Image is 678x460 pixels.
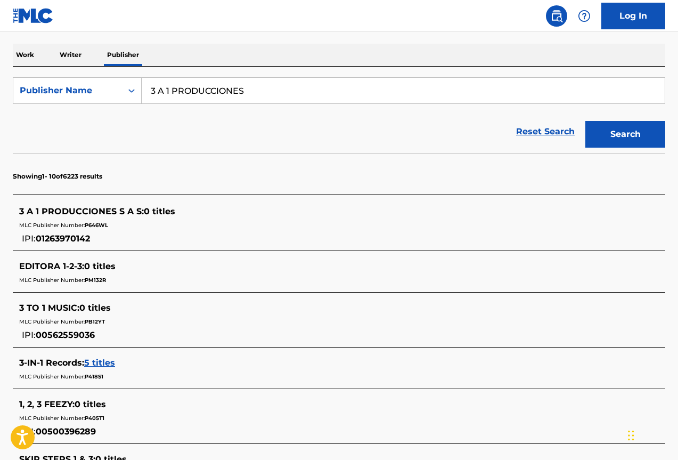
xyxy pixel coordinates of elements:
span: 00500396289 [36,426,96,437]
span: MLC Publisher Number: [19,415,85,422]
span: PB12YT [85,318,105,325]
span: 0 titles [75,399,106,409]
form: Search Form [13,77,665,153]
p: Writer [56,44,85,66]
a: Reset Search [511,120,580,143]
div: Help [574,5,595,27]
span: 3 TO 1 MUSIC : [19,303,79,313]
span: IPI: [22,426,36,437]
span: MLC Publisher Number: [19,277,85,284]
span: 5 titles [84,358,115,368]
a: Log In [601,3,665,29]
span: 0 titles [144,206,175,216]
img: MLC Logo [13,8,54,23]
span: MLC Publisher Number: [19,318,85,325]
span: 3 A 1 PRODUCCIONES S A S : [19,206,144,216]
p: Showing 1 - 10 of 6223 results [13,172,102,181]
img: help [578,10,591,22]
span: P418S1 [85,373,103,380]
span: 0 titles [79,303,111,313]
span: IPI: [22,330,36,340]
a: Public Search [546,5,567,27]
div: Widget de chat [625,409,678,460]
span: 01263970142 [36,233,90,244]
div: Arrastrar [628,419,634,451]
span: P646WL [85,222,108,229]
span: MLC Publisher Number: [19,222,85,229]
span: PM132R [85,277,106,284]
span: MLC Publisher Number: [19,373,85,380]
span: 1, 2, 3 FEEZY : [19,399,75,409]
p: Work [13,44,37,66]
img: search [550,10,563,22]
iframe: Chat Widget [625,409,678,460]
span: IPI: [22,233,36,244]
span: EDITORA 1-2-3 : [19,261,84,271]
button: Search [585,121,665,148]
div: Publisher Name [20,84,116,97]
p: Publisher [104,44,142,66]
span: P405T1 [85,415,104,422]
span: 00562559036 [36,330,95,340]
span: 3-IN-1 Records : [19,358,84,368]
span: 0 titles [84,261,116,271]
